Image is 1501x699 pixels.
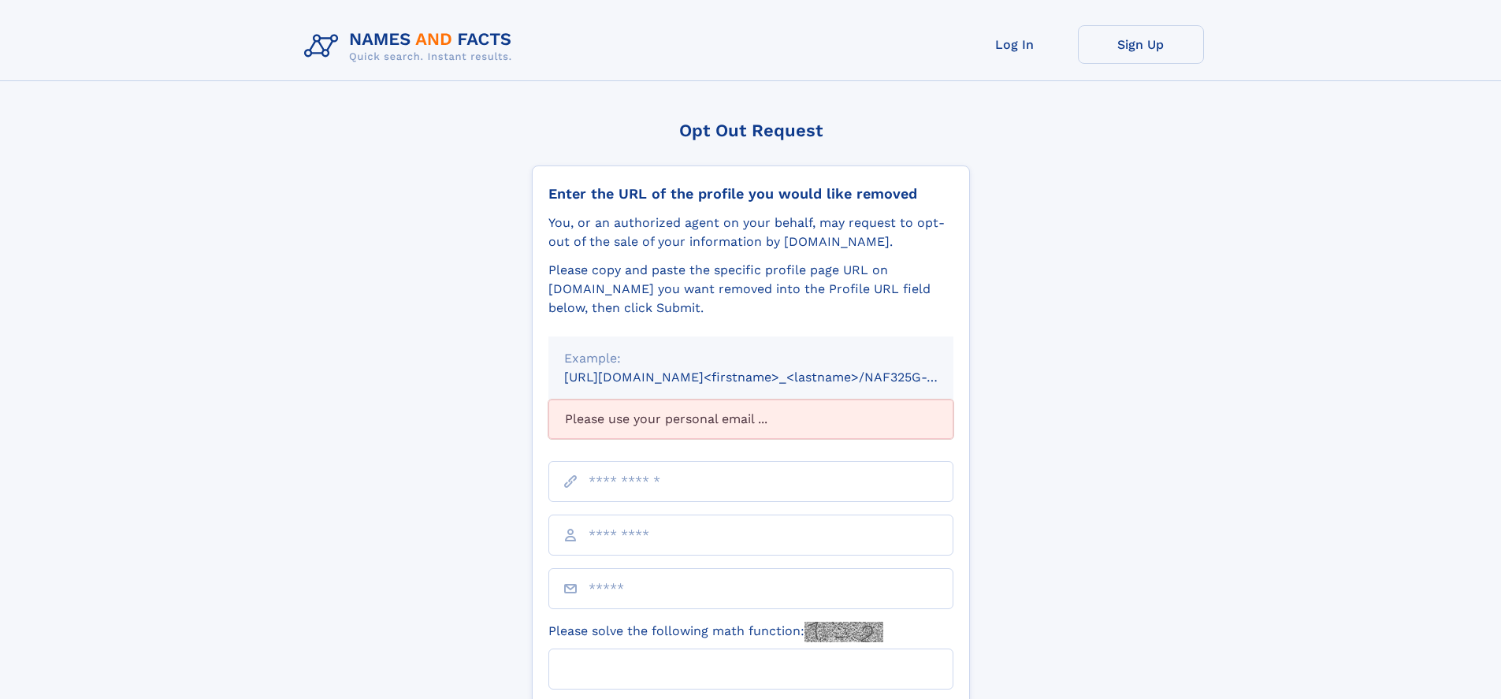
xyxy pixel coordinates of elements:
img: Logo Names and Facts [298,25,525,68]
a: Sign Up [1078,25,1204,64]
div: Please use your personal email ... [548,400,953,439]
div: Enter the URL of the profile you would like removed [548,185,953,203]
label: Please solve the following math function: [548,622,883,642]
div: Please copy and paste the specific profile page URL on [DOMAIN_NAME] you want removed into the Pr... [548,261,953,318]
div: Example: [564,349,938,368]
div: Opt Out Request [532,121,970,140]
div: You, or an authorized agent on your behalf, may request to opt-out of the sale of your informatio... [548,214,953,251]
a: Log In [952,25,1078,64]
small: [URL][DOMAIN_NAME]<firstname>_<lastname>/NAF325G-xxxxxxxx [564,370,983,385]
